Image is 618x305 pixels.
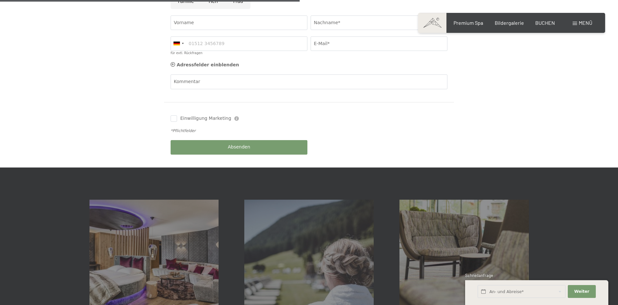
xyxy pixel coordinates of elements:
span: Absenden [228,144,250,150]
label: für evtl. Rückfragen [171,51,202,55]
span: Menü [579,20,592,26]
a: Premium Spa [454,20,483,26]
a: Bildergalerie [495,20,524,26]
button: Absenden [171,140,307,155]
input: 01512 3456789 [171,36,307,51]
span: Schnellanfrage [465,273,493,278]
span: Adressfelder einblenden [177,62,239,67]
button: Weiter [568,285,595,298]
span: Weiter [574,289,589,294]
span: Einwilligung Marketing [180,115,231,122]
div: Germany (Deutschland): +49 [171,37,186,51]
div: *Pflichtfelder [171,128,447,134]
a: BUCHEN [535,20,555,26]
